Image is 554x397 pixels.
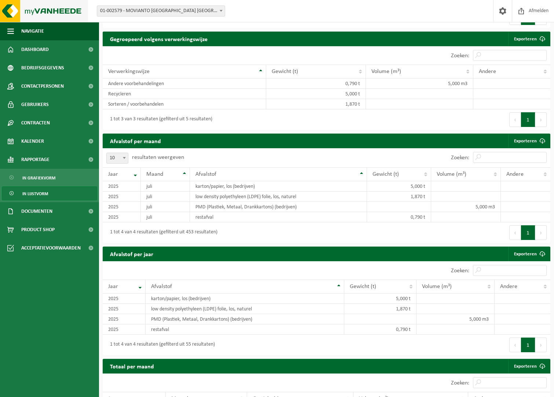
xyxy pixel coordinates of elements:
[451,268,469,274] label: Zoeken:
[506,171,524,177] span: Andere
[535,112,547,127] button: Next
[422,284,452,289] span: Volume (m³)
[106,226,217,239] div: 1 tot 4 van 4 resultaten (gefilterd uit 453 resultaten)
[190,212,367,222] td: restafval
[190,202,367,212] td: PMD (Plastiek, Metaal, Drankkartons) (bedrijven)
[195,171,216,177] span: Afvalstof
[344,304,417,314] td: 1,870 t
[521,112,535,127] button: 1
[344,324,417,335] td: 0,790 t
[146,171,163,177] span: Maand
[431,202,500,212] td: 5,000 m3
[509,338,521,352] button: Previous
[108,171,118,177] span: Jaar
[103,294,146,304] td: 2025
[508,359,550,374] a: Exporteren
[508,32,550,46] a: Exporteren
[451,53,469,59] label: Zoeken:
[21,59,64,77] span: Bedrijfsgegevens
[350,284,376,289] span: Gewicht (t)
[103,181,141,192] td: 2025
[21,132,44,150] span: Kalender
[141,181,190,192] td: juli
[21,114,50,132] span: Contracten
[266,99,366,109] td: 1,870 t
[103,304,146,314] td: 2025
[367,212,431,222] td: 0,790 t
[107,153,128,163] span: 10
[21,40,49,59] span: Dashboard
[367,181,431,192] td: 5,000 t
[106,113,212,126] div: 1 tot 3 van 3 resultaten (gefilterd uit 5 resultaten)
[373,171,399,177] span: Gewicht (t)
[417,314,495,324] td: 5,000 m3
[22,171,55,185] span: In grafiekvorm
[146,294,344,304] td: karton/papier, los (bedrijven)
[521,338,535,352] button: 1
[508,134,550,148] a: Exporteren
[21,150,49,169] span: Rapportage
[521,225,535,240] button: 1
[106,338,215,352] div: 1 tot 4 van 4 resultaten (gefilterd uit 55 resultaten)
[132,154,184,160] label: resultaten weergeven
[272,69,298,74] span: Gewicht (t)
[535,338,547,352] button: Next
[103,359,161,373] h2: Totaal per maand
[106,153,128,164] span: 10
[21,95,49,114] span: Gebruikers
[509,112,521,127] button: Previous
[535,225,547,240] button: Next
[103,324,146,335] td: 2025
[97,6,225,17] span: 01-002579 - MOVIANTO BELGIUM NV - EREMBODEGEM
[500,284,517,289] span: Andere
[266,89,366,99] td: 5,000 t
[103,247,161,261] h2: Afvalstof per jaar
[146,304,344,314] td: low density polyethyleen (LDPE) folie, los, naturel
[479,69,496,74] span: Andere
[103,192,141,202] td: 2025
[141,192,190,202] td: juli
[508,247,550,261] a: Exporteren
[103,314,146,324] td: 2025
[21,221,55,239] span: Product Shop
[266,79,366,89] td: 0,790 t
[103,79,266,89] td: Andere voorbehandelingen
[2,171,97,185] a: In grafiekvorm
[151,284,172,289] span: Afvalstof
[141,202,190,212] td: juli
[344,294,417,304] td: 5,000 t
[108,69,150,74] span: Verwerkingswijze
[146,324,344,335] td: restafval
[509,225,521,240] button: Previous
[21,22,44,40] span: Navigatie
[190,192,367,202] td: low density polyethyleen (LDPE) folie, los, naturel
[103,89,266,99] td: Recycleren
[108,284,118,289] span: Jaar
[366,79,474,89] td: 5,000 m3
[97,6,225,16] span: 01-002579 - MOVIANTO BELGIUM NV - EREMBODEGEM
[190,181,367,192] td: karton/papier, los (bedrijven)
[451,155,469,161] label: Zoeken:
[103,99,266,109] td: Sorteren / voorbehandelen
[103,212,141,222] td: 2025
[22,187,48,201] span: In lijstvorm
[141,212,190,222] td: juli
[21,77,64,95] span: Contactpersonen
[146,314,344,324] td: PMD (Plastiek, Metaal, Drankkartons) (bedrijven)
[437,171,466,177] span: Volume (m³)
[371,69,401,74] span: Volume (m³)
[103,134,168,148] h2: Afvalstof per maand
[367,192,431,202] td: 1,870 t
[21,239,81,257] span: Acceptatievoorwaarden
[103,32,215,46] h2: Gegroepeerd volgens verwerkingswijze
[21,202,52,221] span: Documenten
[2,186,97,200] a: In lijstvorm
[451,380,469,386] label: Zoeken:
[103,202,141,212] td: 2025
